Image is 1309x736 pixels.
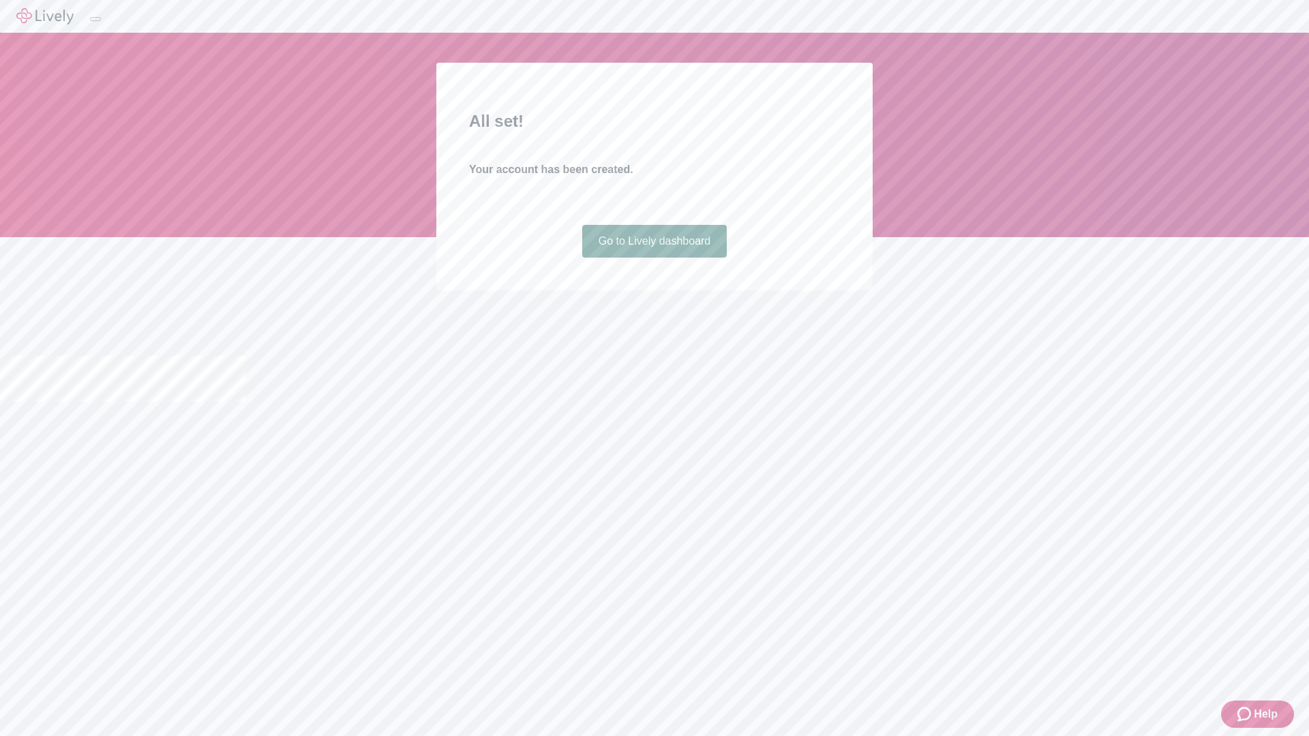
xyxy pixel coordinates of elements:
[1237,706,1254,722] svg: Zendesk support icon
[582,225,727,258] a: Go to Lively dashboard
[1221,701,1294,728] button: Zendesk support iconHelp
[16,8,74,25] img: Lively
[90,17,101,21] button: Log out
[1254,706,1278,722] span: Help
[469,109,840,134] h2: All set!
[469,162,840,178] h4: Your account has been created.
